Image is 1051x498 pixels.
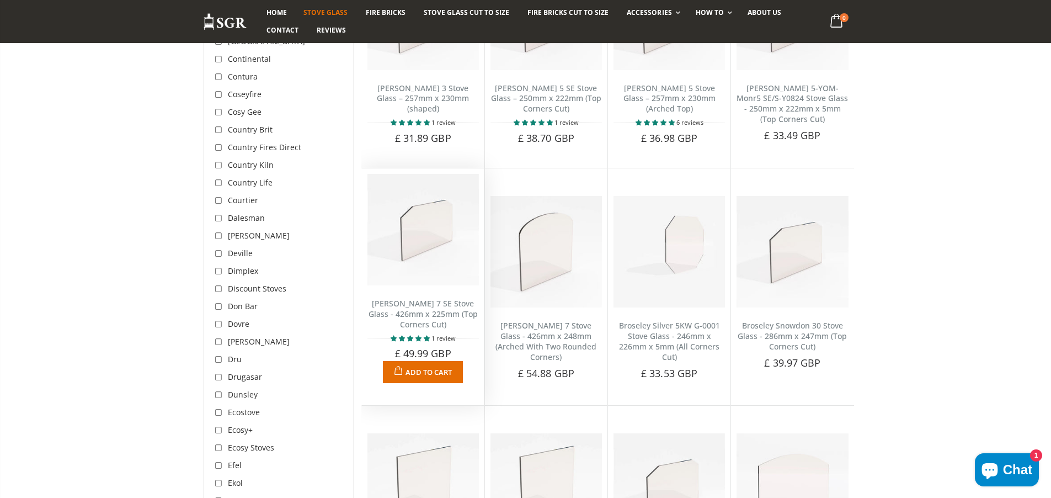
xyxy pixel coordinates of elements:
[431,334,456,342] span: 1 review
[623,83,716,114] a: [PERSON_NAME] 5 Stove Glass – 257mm x 230mm (Arched Top)
[739,4,789,22] a: About us
[367,174,479,285] img: Broseley Serrano 7 SE Stove Glass
[228,142,301,152] span: Country Fires Direct
[491,83,601,114] a: [PERSON_NAME] 5 SE Stove Glass – 250mm x 222mm (Top Corners Cut)
[377,83,469,114] a: [PERSON_NAME] 3 Stove Glass – 257mm x 230mm (shaped)
[764,129,820,142] span: £ 33.49 GBP
[748,8,781,17] span: About us
[636,118,676,126] span: 5.00 stars
[228,407,260,417] span: Ecostove
[228,230,290,241] span: [PERSON_NAME]
[228,107,262,117] span: Cosy Gee
[228,89,262,99] span: Coseyfire
[203,13,247,31] img: Stove Glass Replacement
[737,83,848,125] a: [PERSON_NAME] 5-YOM-Monr5 SE/S-Y0824 Stove Glass - 250mm x 222mm x 5mm (Top Corners Cut)
[228,478,243,488] span: Ekol
[764,356,820,369] span: £ 39.97 GBP
[228,283,286,294] span: Discount Stoves
[228,71,258,82] span: Contura
[406,367,452,377] span: Add to Cart
[641,131,697,145] span: £ 36.98 GBP
[366,8,406,17] span: Fire Bricks
[737,196,848,308] img: Broseley Snowdon 30 stove glass with the top corners cut
[228,124,273,135] span: Country Brit
[266,25,298,35] span: Contact
[415,4,518,22] a: Stove Glass Cut To Size
[613,196,725,308] img: Broseley Silver 5KW G-0001 All Corners Cut Stove Glass
[627,8,671,17] span: Accessories
[518,367,574,380] span: £ 54.88 GBP
[228,460,242,470] span: Efel
[228,195,258,205] span: Courtier
[228,160,274,170] span: Country Kiln
[696,8,724,17] span: How To
[228,354,242,364] span: Dru
[391,334,431,342] span: 5.00 stars
[395,347,451,360] span: £ 49.99 GBP
[228,266,258,276] span: Dimplex
[295,4,356,22] a: Stove Glass
[228,372,262,382] span: Drugasar
[303,8,348,17] span: Stove Glass
[317,25,346,35] span: Reviews
[431,118,456,126] span: 1 review
[228,336,290,347] span: [PERSON_NAME]
[358,4,414,22] a: Fire Bricks
[825,11,848,33] a: 0
[258,4,295,22] a: Home
[228,442,274,453] span: Ecosy Stoves
[519,4,617,22] a: Fire Bricks Cut To Size
[687,4,738,22] a: How To
[554,118,579,126] span: 1 review
[972,453,1042,489] inbox-online-store-chat: Shopify online store chat
[228,301,258,311] span: Don Bar
[618,4,685,22] a: Accessories
[228,248,253,258] span: Deville
[369,298,478,330] a: [PERSON_NAME] 7 SE Stove Glass - 426mm x 225mm (Top Corners Cut)
[676,118,703,126] span: 6 reviews
[619,320,720,362] a: Broseley Silver 5KW G-0001 Stove Glass - 246mm x 226mm x 5mm (All Corners Cut)
[228,319,249,329] span: Dovre
[641,367,697,380] span: £ 33.53 GBP
[527,8,609,17] span: Fire Bricks Cut To Size
[228,213,265,223] span: Dalesman
[228,425,253,435] span: Ecosy+
[266,8,287,17] span: Home
[518,131,574,145] span: £ 38.70 GBP
[308,22,354,39] a: Reviews
[391,118,431,126] span: 5.00 stars
[228,389,258,400] span: Dunsley
[383,361,463,383] button: Add to Cart
[424,8,509,17] span: Stove Glass Cut To Size
[840,13,849,22] span: 0
[490,196,602,308] img: Broseley Serrano 7 (Shaped) Stove Glass
[495,320,596,362] a: [PERSON_NAME] 7 Stove Glass - 426mm x 248mm (Arched With Two Rounded Corners)
[258,22,307,39] a: Contact
[395,131,451,145] span: £ 31.89 GBP
[228,54,271,64] span: Continental
[228,177,273,188] span: Country Life
[514,118,554,126] span: 5.00 stars
[738,320,847,352] a: Broseley Snowdon 30 Stove Glass - 286mm x 247mm (Top Corners Cut)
